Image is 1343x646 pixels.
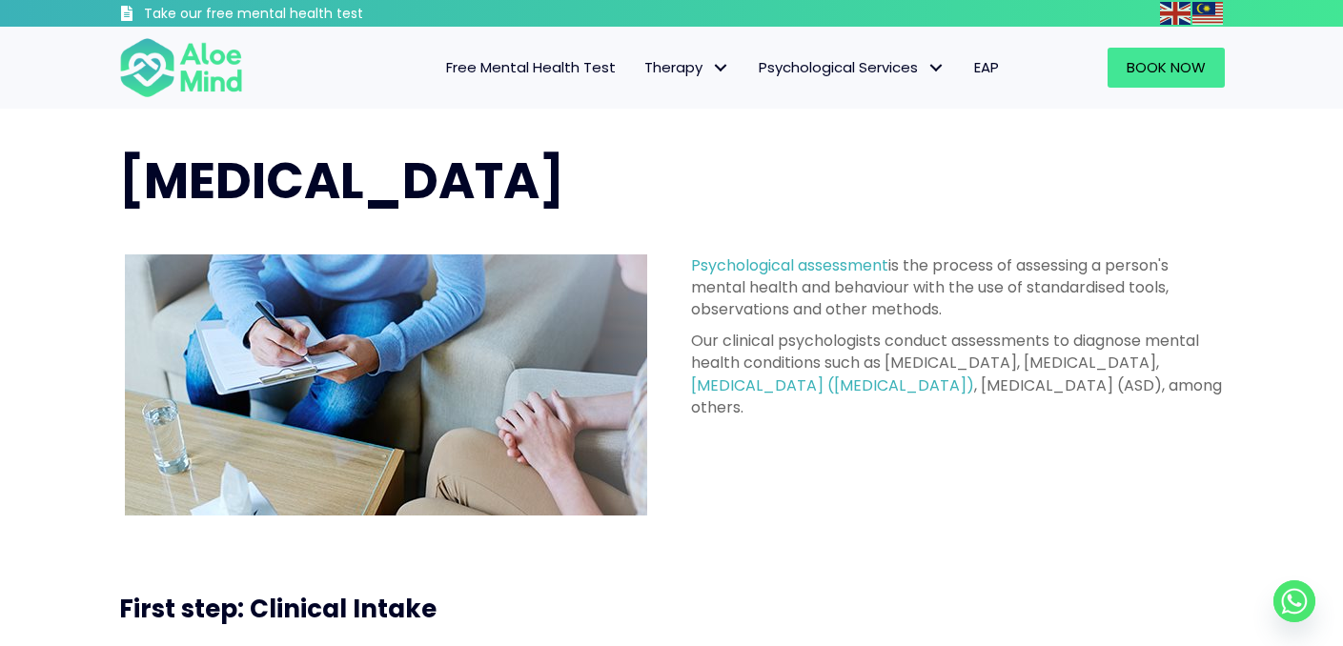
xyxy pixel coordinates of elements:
span: First step: Clinical Intake [119,592,437,626]
img: Aloe mind Logo [119,36,243,99]
a: Psychological ServicesPsychological Services: submenu [744,48,960,88]
span: EAP [974,57,999,77]
img: ms [1192,2,1223,25]
span: Free Mental Health Test [446,57,616,77]
span: Book Now [1127,57,1206,77]
img: psychological assessment [125,254,647,515]
a: Whatsapp [1273,580,1315,622]
a: Psychological assessment [691,254,888,276]
p: is the process of assessing a person's mental health and behaviour with the use of standardised t... [691,254,1225,321]
a: English [1160,2,1192,24]
span: Therapy: submenu [707,54,735,82]
a: EAP [960,48,1013,88]
h3: Take our free mental health test [144,5,465,24]
a: Free Mental Health Test [432,48,630,88]
a: Take our free mental health test [119,5,465,27]
a: Malay [1192,2,1225,24]
span: [MEDICAL_DATA] [119,146,564,215]
a: TherapyTherapy: submenu [630,48,744,88]
img: en [1160,2,1190,25]
a: [MEDICAL_DATA] ([MEDICAL_DATA]) [691,374,974,396]
a: Book Now [1108,48,1225,88]
span: Therapy [644,57,730,77]
p: Our clinical psychologists conduct assessments to diagnose mental health conditions such as [MEDI... [691,330,1225,418]
span: Psychological Services [759,57,946,77]
span: Psychological Services: submenu [923,54,950,82]
nav: Menu [268,48,1013,88]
